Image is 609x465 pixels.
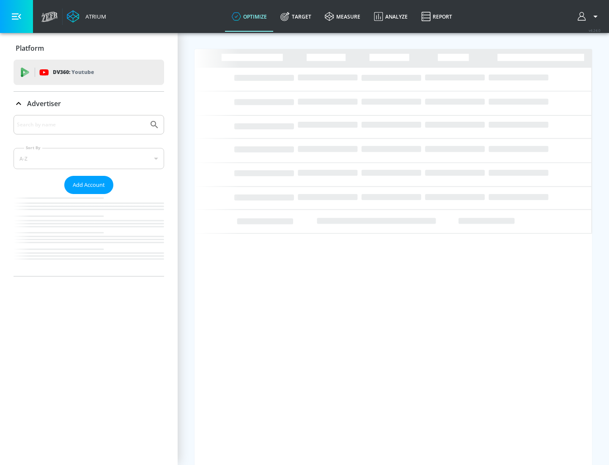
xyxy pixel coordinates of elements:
p: Youtube [71,68,94,77]
div: A-Z [14,148,164,169]
div: DV360: Youtube [14,60,164,85]
div: Advertiser [14,115,164,276]
div: Advertiser [14,92,164,115]
span: v 4.24.0 [589,28,601,33]
span: Add Account [73,180,105,190]
p: DV360: [53,68,94,77]
label: Sort By [24,145,42,150]
a: Atrium [67,10,106,23]
button: Add Account [64,176,113,194]
input: Search by name [17,119,145,130]
p: Advertiser [27,99,61,108]
a: Analyze [367,1,414,32]
a: Target [274,1,318,32]
a: measure [318,1,367,32]
a: optimize [225,1,274,32]
p: Platform [16,44,44,53]
a: Report [414,1,459,32]
nav: list of Advertiser [14,194,164,276]
div: Platform [14,36,164,60]
div: Atrium [82,13,106,20]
